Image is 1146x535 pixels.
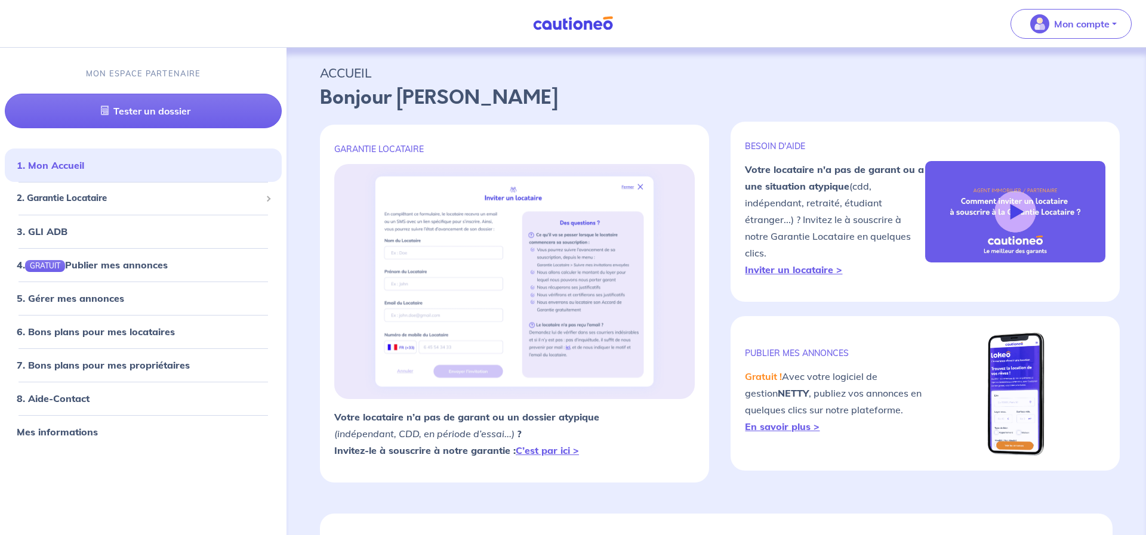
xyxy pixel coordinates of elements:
em: (indépendant, CDD, en période d’essai...) [334,428,515,440]
a: Tester un dossier [5,94,282,128]
div: 2. Garantie Locataire [5,187,282,210]
a: 5. Gérer mes annonces [17,292,124,304]
a: C’est par ici > [516,444,579,456]
a: 7. Bons plans pour mes propriétaires [17,359,190,371]
strong: NETTY [778,387,809,399]
a: 6. Bons plans pour mes locataires [17,326,175,338]
p: ACCUEIL [320,62,1113,84]
strong: Invitez-le à souscrire à notre garantie : [334,444,579,456]
a: 8. Aide-Contact [17,392,90,404]
a: 1. Mon Accueil [17,159,84,171]
button: illu_account_valid_menu.svgMon compte [1011,9,1132,39]
strong: ? [517,428,522,440]
img: mobile-lokeo.png [984,330,1046,456]
div: 7. Bons plans pour mes propriétaires [5,353,282,377]
div: 3. GLI ADB [5,219,282,243]
em: Gratuit ! [745,370,782,382]
strong: Votre locataire n'a pas de garant ou a une situation atypique [745,163,924,192]
strong: Votre locataire n’a pas de garant ou un dossier atypique [334,411,599,423]
a: 4.GRATUITPublier mes annonces [17,258,168,270]
p: publier mes annonces [745,348,925,358]
p: GARANTIE LOCATAIRE [334,144,695,154]
div: 4.GRATUITPublier mes annonces [5,252,282,276]
a: En savoir plus > [745,420,820,432]
p: Bonjour [PERSON_NAME] [320,84,1113,112]
div: 6. Bons plans pour mes locataires [5,320,282,344]
img: video-gli-new-none.jpg [925,161,1105,262]
div: 1. Mon Accueil [5,153,282,177]
p: BESOIN D'AIDE [745,141,925,151]
img: Cautioneo [528,16,618,31]
p: Avec votre logiciel de gestion , publiez vos annonces en quelques clics sur notre plateforme. [745,368,925,435]
div: 8. Aide-Contact [5,386,282,410]
img: illu_account_valid_menu.svg [1030,14,1049,33]
p: Mon compte [1054,17,1110,31]
div: Mes informations [5,420,282,444]
a: Inviter un locataire > [745,264,842,276]
img: invite.png [363,164,666,399]
p: (cdd, indépendant, retraité, étudiant étranger...) ? Invitez le à souscrire à notre Garantie Loca... [745,161,925,278]
a: Mes informations [17,426,98,438]
div: 5. Gérer mes annonces [5,286,282,310]
p: MON ESPACE PARTENAIRE [86,68,201,79]
a: 3. GLI ADB [17,225,67,237]
span: 2. Garantie Locataire [17,191,261,205]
